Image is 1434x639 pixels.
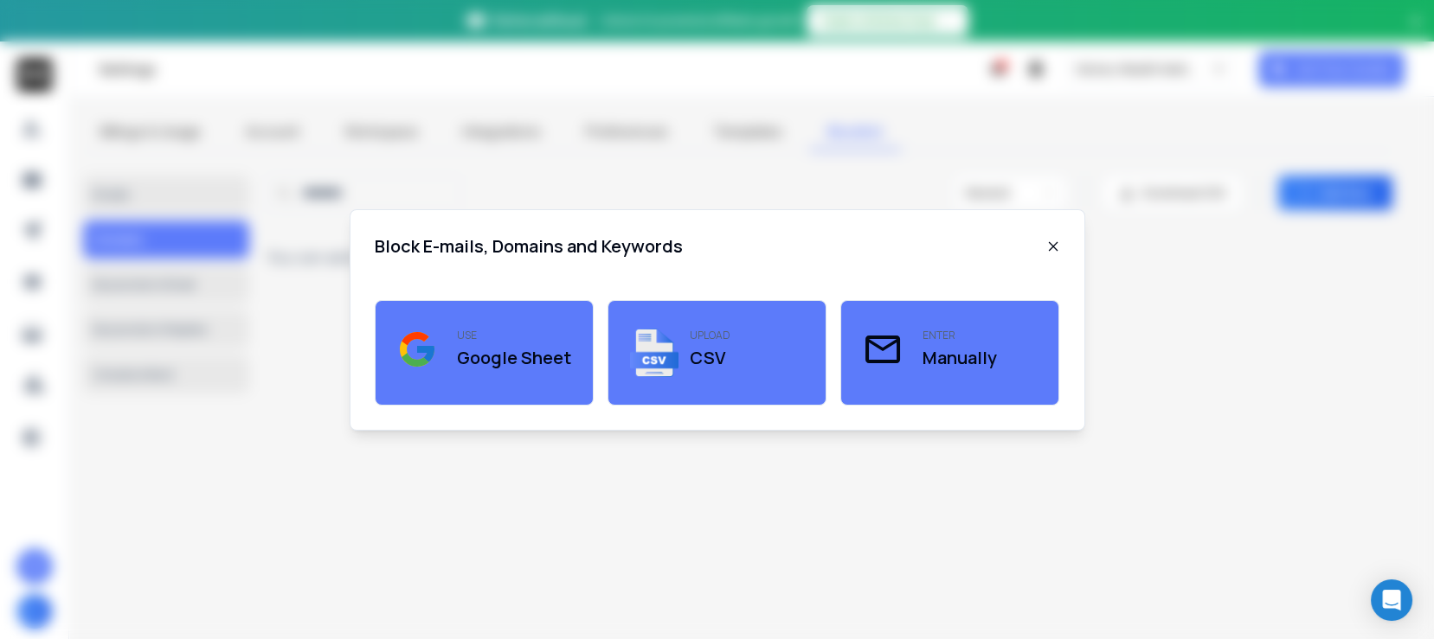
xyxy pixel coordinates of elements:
[1371,579,1412,621] div: Open Intercom Messenger
[457,346,571,370] h3: Google Sheet
[923,346,997,370] h3: Manually
[457,329,571,342] p: use
[375,234,683,259] h1: Block E-mails, Domains and Keywords
[923,329,997,342] p: enter
[690,346,730,370] h3: CSV
[690,329,730,342] p: upload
